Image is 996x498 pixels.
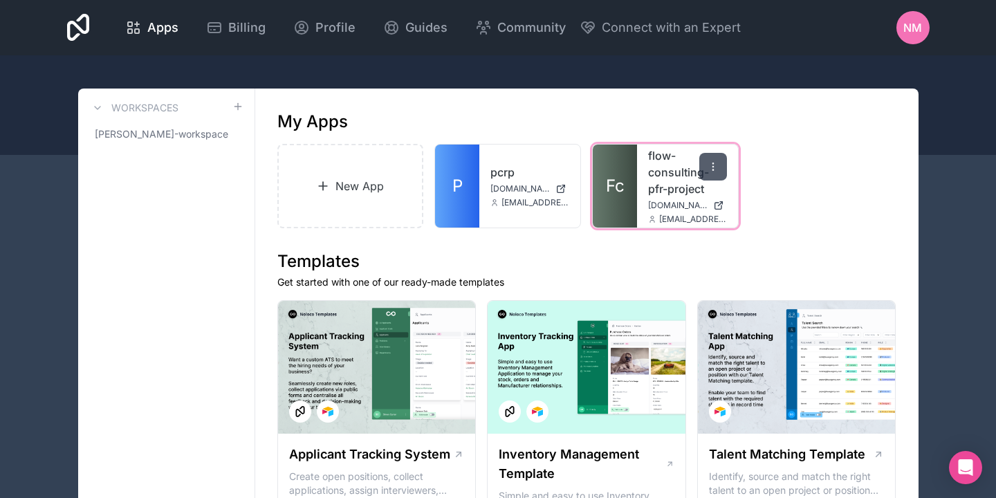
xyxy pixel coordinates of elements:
a: flow-consulting-pfr-project [648,147,727,197]
span: Guides [405,18,448,37]
span: Connect with an Expert [602,18,741,37]
span: Apps [147,18,178,37]
h1: Templates [277,250,896,273]
button: Connect with an Expert [580,18,741,37]
h3: Workspaces [111,101,178,115]
img: Airtable Logo [322,406,333,417]
span: [PERSON_NAME]-workspace [95,127,228,141]
span: Billing [228,18,266,37]
a: Profile [282,12,367,43]
a: Guides [372,12,459,43]
span: Fc [606,175,625,197]
p: Identify, source and match the right talent to an open project or position with our Talent Matchi... [709,470,885,497]
h1: Applicant Tracking System [289,445,450,464]
span: Community [497,18,566,37]
span: [DOMAIN_NAME] [490,183,550,194]
div: Open Intercom Messenger [949,451,982,484]
a: [DOMAIN_NAME] [490,183,569,194]
span: NM [903,19,922,36]
p: Create open positions, collect applications, assign interviewers, centralise candidate feedback a... [289,470,465,497]
h1: Inventory Management Template [499,445,665,483]
span: Profile [315,18,356,37]
a: New App [277,144,424,228]
a: Community [464,12,577,43]
a: [PERSON_NAME]-workspace [89,122,243,147]
a: P [435,145,479,228]
a: Billing [195,12,277,43]
span: [DOMAIN_NAME] [648,200,708,211]
img: Airtable Logo [532,406,543,417]
a: Apps [114,12,190,43]
a: pcrp [490,164,569,181]
a: [DOMAIN_NAME] [648,200,727,211]
h1: My Apps [277,111,348,133]
p: Get started with one of our ready-made templates [277,275,896,289]
a: Workspaces [89,100,178,116]
span: [EMAIL_ADDRESS][DOMAIN_NAME] [659,214,727,225]
a: Fc [593,145,637,228]
h1: Talent Matching Template [709,445,865,464]
img: Airtable Logo [714,406,726,417]
span: [EMAIL_ADDRESS][DOMAIN_NAME] [501,197,569,208]
span: P [452,175,463,197]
